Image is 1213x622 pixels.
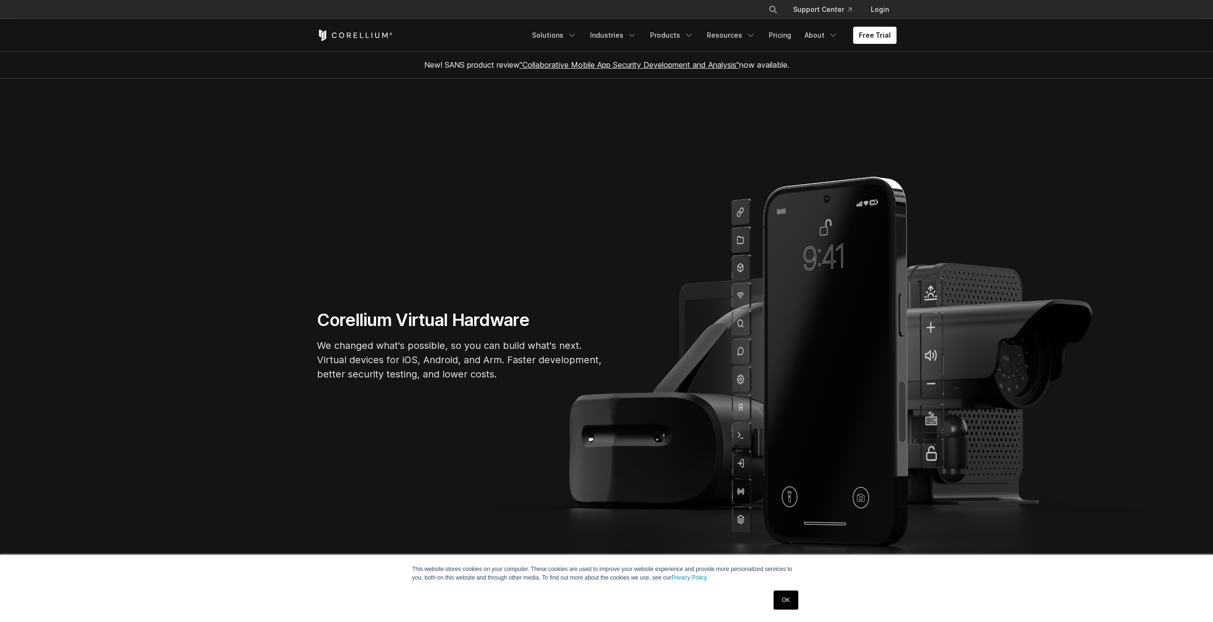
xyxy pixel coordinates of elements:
a: Free Trial [853,27,897,44]
a: Login [863,1,897,18]
a: Solutions [526,27,582,44]
button: Search [764,1,782,18]
h1: Corellium Virtual Hardware [317,309,603,331]
a: Corellium Home [317,30,393,41]
span: New! SANS product review now available. [424,60,789,70]
a: Support Center [785,1,859,18]
a: Products [644,27,699,44]
a: Privacy Policy. [672,574,708,581]
a: Industries [584,27,642,44]
a: OK [774,591,798,610]
a: Resources [701,27,761,44]
a: "Collaborative Mobile App Security Development and Analysis" [520,60,739,70]
a: Pricing [763,27,797,44]
div: Navigation Menu [757,1,897,18]
p: We changed what's possible, so you can build what's next. Virtual devices for iOS, Android, and A... [317,338,603,381]
p: This website stores cookies on your computer. These cookies are used to improve your website expe... [412,565,801,582]
div: Navigation Menu [526,27,897,44]
a: About [799,27,844,44]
